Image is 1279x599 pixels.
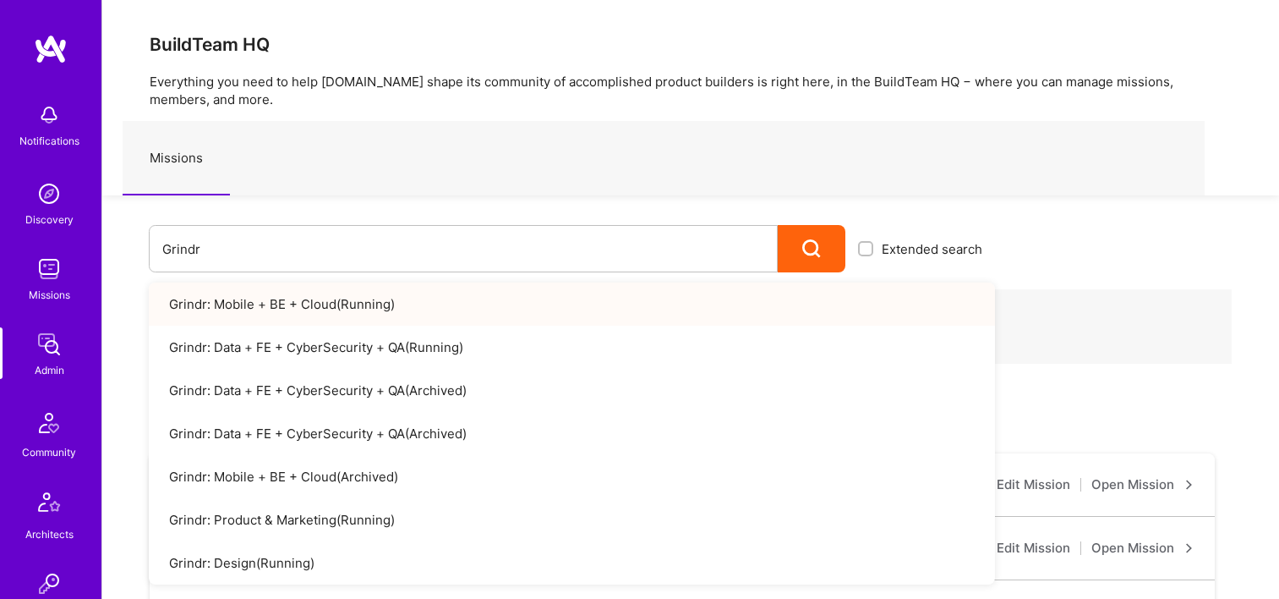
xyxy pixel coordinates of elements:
p: Everything you need to help [DOMAIN_NAME] shape its community of accomplished product builders is... [150,73,1232,108]
img: Community [29,403,69,443]
a: Grindr: Mobile + BE + Cloud(Running) [149,283,995,326]
i: icon Search [802,239,822,259]
img: discovery [32,177,66,211]
h3: BuildTeam HQ [150,34,1232,55]
div: Notifications [19,132,79,150]
div: Architects [25,525,74,543]
div: Discovery [25,211,74,228]
a: Open Mission [1091,538,1194,558]
a: Open Mission [1091,475,1194,495]
div: Missions [29,286,70,304]
img: bell [32,98,66,132]
i: icon ArrowRight [1184,480,1194,490]
a: Missions [123,122,230,195]
a: Grindr: Data + FE + CyberSecurity + QA(Running) [149,326,995,369]
img: logo [34,34,68,64]
a: Grindr: Mobile + BE + Cloud(Archived) [149,455,995,498]
img: admin teamwork [32,327,66,361]
a: Grindr: Design(Running) [149,541,995,585]
input: What type of mission are you looking for? [162,228,764,271]
img: teamwork [32,252,66,286]
a: Grindr: Product & Marketing(Running) [149,498,995,541]
span: Extended search [882,240,982,258]
a: Edit Mission [997,538,1070,558]
div: Admin [35,361,64,379]
div: Community [22,443,76,461]
a: Edit Mission [997,475,1070,495]
a: Grindr: Data + FE + CyberSecurity + QA(Archived) [149,369,995,412]
a: Grindr: Data + FE + CyberSecurity + QA(Archived) [149,412,995,455]
img: Architects [29,485,69,525]
i: icon ArrowRight [1184,543,1194,553]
